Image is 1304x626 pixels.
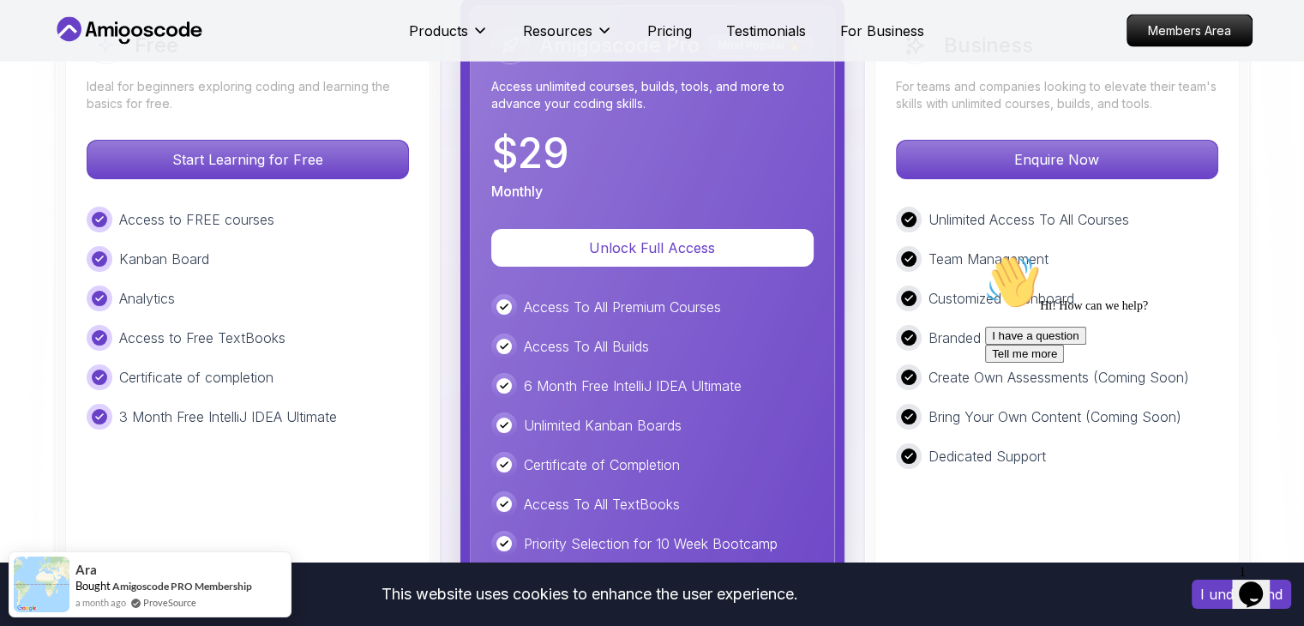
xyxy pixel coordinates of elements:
p: Create Own Assessments (Coming Soon) [928,367,1189,388]
p: Members Area [1127,15,1252,46]
span: Bought [75,579,111,593]
a: Unlock Full Access [491,239,814,256]
p: Resources [523,21,592,41]
img: provesource social proof notification image [14,557,69,612]
a: ProveSource [143,595,196,610]
a: Testimonials [726,21,806,41]
p: Certificate of Completion [524,454,680,475]
p: Access To All Premium Courses [524,297,721,317]
p: Unlimited Kanban Boards [524,415,682,436]
p: Access To All Builds [524,336,649,357]
iframe: chat widget [978,248,1287,549]
p: Bring Your Own Content (Coming Soon) [928,406,1181,427]
p: Branded Certificates [928,328,1055,348]
button: Tell me more [7,97,86,115]
p: Kanban Board [119,249,209,269]
a: Pricing [647,21,692,41]
button: I have a question [7,79,108,97]
p: 3 Month Free IntelliJ IDEA Ultimate [119,406,337,427]
p: Start Learning for Free [87,141,408,178]
p: Access unlimited courses, builds, tools, and more to advance your coding skills. [491,78,814,112]
a: Enquire Now [896,151,1218,168]
span: Ara [75,563,97,577]
p: Enquire Now [897,141,1217,178]
p: Access To All TextBooks [524,494,680,515]
p: Ideal for beginners exploring coding and learning the basics for free. [87,78,409,112]
p: Certificate of completion [119,367,273,388]
button: Unlock Full Access [491,229,814,267]
div: This website uses cookies to enhance the user experience. [13,575,1166,613]
p: Unlimited Access To All Courses [928,209,1129,230]
p: Customized Dashboard [928,288,1074,309]
a: Amigoscode PRO Membership [112,580,252,593]
p: Analytics [119,288,175,309]
p: Access to Free TextBooks [119,328,285,348]
p: $ 29 [491,133,569,174]
p: 6 Month Free IntelliJ IDEA Ultimate [524,376,742,396]
a: Start Learning for Free [87,151,409,168]
iframe: chat widget [1232,557,1287,609]
p: Monthly [491,181,543,202]
div: 👋Hi! How can we help?I have a questionTell me more [7,7,315,115]
a: Members Area [1127,15,1253,47]
button: Accept cookies [1192,580,1291,609]
p: Access to FREE courses [119,209,274,230]
a: For Business [840,21,924,41]
p: Priority Selection for 10 Week Bootcamp [524,533,778,554]
button: Enquire Now [896,140,1218,179]
p: Team Management [928,249,1049,269]
button: Products [409,21,489,55]
p: Products [409,21,468,41]
span: a month ago [75,595,126,610]
img: :wave: [7,7,62,62]
button: Start Learning for Free [87,140,409,179]
span: Hi! How can we help? [7,51,170,64]
p: Dedicated Support [928,446,1046,466]
p: For teams and companies looking to elevate their team's skills with unlimited courses, builds, an... [896,78,1218,112]
p: Unlock Full Access [512,238,793,258]
button: Resources [523,21,613,55]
